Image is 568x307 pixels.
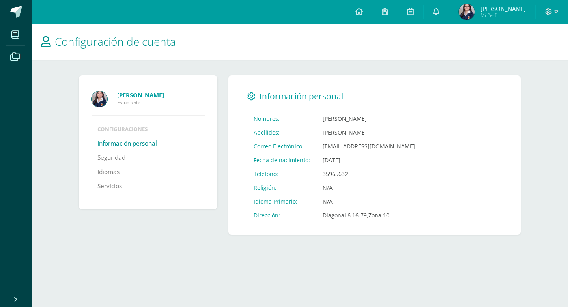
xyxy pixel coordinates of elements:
[117,91,164,99] strong: [PERSON_NAME]
[117,99,205,106] span: Estudiante
[97,137,157,151] a: Información personal
[97,179,122,193] a: Servicios
[92,91,107,107] img: Profile picture of Camila Alessandra Sacor González
[260,91,343,102] span: Información personal
[247,167,316,181] td: Teléfono:
[55,34,176,49] span: Configuración de cuenta
[247,139,316,153] td: Correo Electrónico:
[97,165,120,179] a: Idiomas
[316,153,421,167] td: [DATE]
[316,125,421,139] td: [PERSON_NAME]
[117,91,205,99] a: [PERSON_NAME]
[97,125,199,133] li: Configuraciones
[247,208,316,222] td: Dirección:
[316,195,421,208] td: N/A
[247,125,316,139] td: Apellidos:
[316,112,421,125] td: [PERSON_NAME]
[97,151,125,165] a: Seguridad
[316,208,421,222] td: Diagonal 6 16-79,Zona 10
[247,181,316,195] td: Religión:
[480,5,526,13] span: [PERSON_NAME]
[480,12,526,19] span: Mi Perfil
[316,139,421,153] td: [EMAIL_ADDRESS][DOMAIN_NAME]
[247,153,316,167] td: Fecha de nacimiento:
[316,167,421,181] td: 35965632
[316,181,421,195] td: N/A
[459,4,475,20] img: 5f4a4212820840d6231e44e1abc99324.png
[247,112,316,125] td: Nombres:
[247,195,316,208] td: Idioma Primario:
